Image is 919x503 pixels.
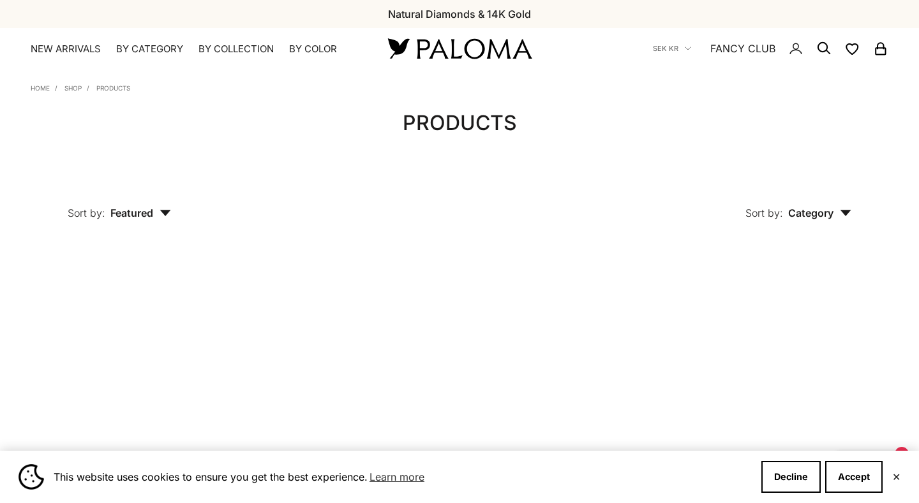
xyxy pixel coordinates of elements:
[69,110,850,136] h1: Products
[368,467,426,486] a: Learn more
[716,177,881,231] button: Sort by: Category
[825,461,883,493] button: Accept
[653,43,678,54] span: SEK kr
[31,82,130,92] nav: Breadcrumb
[761,461,821,493] button: Decline
[38,177,200,231] button: Sort by: Featured
[19,464,44,490] img: Cookie banner
[892,473,900,481] button: Close
[116,43,183,55] summary: By Category
[788,207,851,219] span: Category
[64,84,82,92] a: Shop
[653,43,691,54] button: SEK kr
[745,207,783,219] span: Sort by:
[54,467,751,486] span: This website uses cookies to ensure you get the best experience.
[68,207,105,219] span: Sort by:
[31,43,357,55] nav: Primary navigation
[653,28,888,69] nav: Secondary navigation
[710,40,775,57] a: FANCY CLUB
[110,207,171,219] span: Featured
[96,84,130,92] a: Products
[198,43,274,55] summary: By Collection
[388,6,531,22] p: Natural Diamonds & 14K Gold
[31,43,101,55] a: NEW ARRIVALS
[31,84,50,92] a: Home
[289,43,337,55] summary: By Color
